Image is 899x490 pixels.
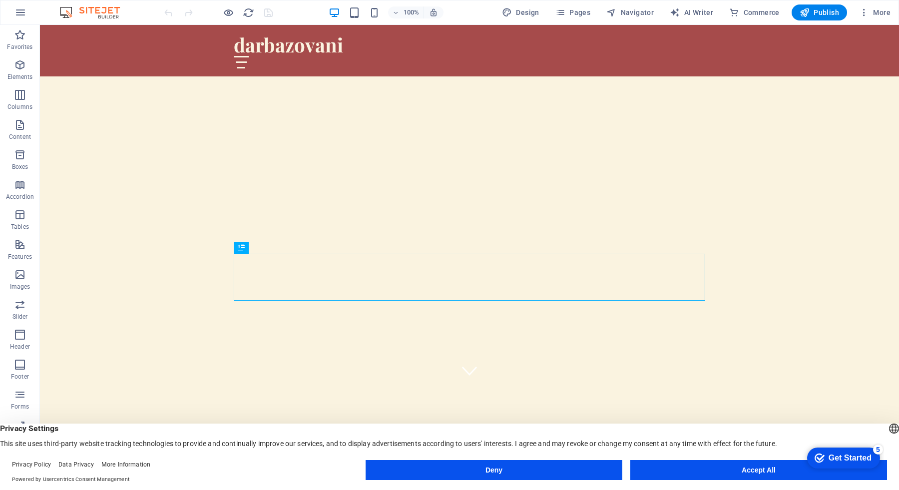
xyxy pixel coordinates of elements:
[8,253,32,261] p: Features
[7,43,32,51] p: Favorites
[57,6,132,18] img: Editor Logo
[800,7,839,17] span: Publish
[11,223,29,231] p: Tables
[29,11,72,20] div: Get Started
[10,343,30,351] p: Header
[7,73,33,81] p: Elements
[74,2,84,12] div: 5
[403,6,419,18] h6: 100%
[498,4,543,20] div: Design (Ctrl+Alt+Y)
[551,4,594,20] button: Pages
[602,4,658,20] button: Navigator
[606,7,654,17] span: Navigator
[429,8,438,17] i: On resize automatically adjust zoom level to fit chosen device.
[670,7,713,17] span: AI Writer
[10,283,30,291] p: Images
[555,7,590,17] span: Pages
[7,103,32,111] p: Columns
[859,7,891,17] span: More
[792,4,847,20] button: Publish
[12,163,28,171] p: Boxes
[12,313,28,321] p: Slider
[498,4,543,20] button: Design
[855,4,895,20] button: More
[243,7,254,18] i: Reload page
[11,403,29,411] p: Forms
[388,6,424,18] button: 100%
[666,4,717,20] button: AI Writer
[11,373,29,381] p: Footer
[502,7,539,17] span: Design
[729,7,780,17] span: Commerce
[222,6,234,18] button: Click here to leave preview mode and continue editing
[242,6,254,18] button: reload
[725,4,784,20] button: Commerce
[8,5,81,26] div: Get Started 5 items remaining, 0% complete
[6,193,34,201] p: Accordion
[9,133,31,141] p: Content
